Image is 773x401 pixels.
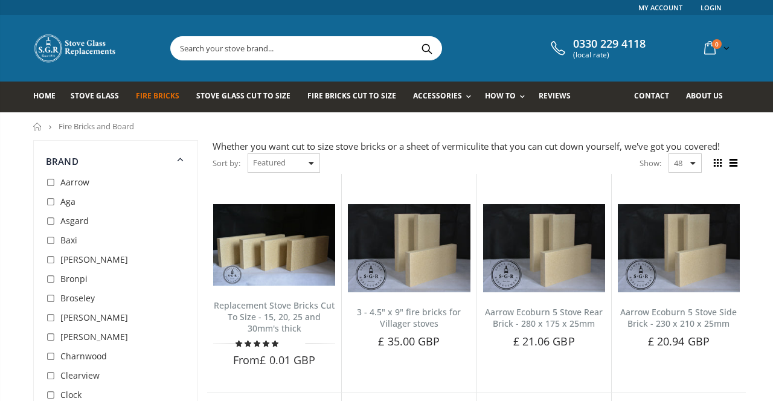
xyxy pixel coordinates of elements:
span: Asgard [60,215,89,226]
div: Whether you want cut to size stove bricks or a sheet of vermiculite that you can cut down yoursel... [213,140,740,153]
span: Bronpi [60,273,88,284]
a: Stove Glass [71,82,128,112]
a: About us [686,82,732,112]
a: 0330 229 4118 (local rate) [548,37,646,59]
span: Brand [46,155,79,167]
span: £ 0.01 GBP [260,353,315,367]
span: (local rate) [573,51,646,59]
input: Search your stove brand... [171,37,577,60]
span: Reviews [539,91,571,101]
span: 0330 229 4118 [573,37,646,51]
span: Contact [634,91,669,101]
span: Broseley [60,292,95,304]
span: Sort by: [213,153,240,174]
span: [PERSON_NAME] [60,312,128,323]
a: Replacement Stove Bricks Cut To Size - 15, 20, 25 and 30mm's thick [214,300,335,334]
a: Contact [634,82,678,112]
span: 4.78 stars [236,339,280,348]
img: Aarrow Ecoburn 5 Stove Rear Brick [483,204,605,292]
span: List view [726,156,740,170]
img: Replacement Stove Bricks Cut To Size - 15, 20, 25 and 30mm's thick [213,204,335,286]
span: Fire Bricks and Board [59,121,134,132]
img: Stove Glass Replacement [33,33,118,63]
a: Home [33,123,42,130]
span: From [233,353,315,367]
span: 0 [712,39,722,49]
span: How To [485,91,516,101]
img: 3 - 4.5" x 9" fire bricks for Villager stoves [348,204,470,292]
a: Aarrow Ecoburn 5 Stove Rear Brick - 280 x 175 x 25mm [485,306,603,329]
a: Reviews [539,82,580,112]
span: [PERSON_NAME] [60,331,128,342]
span: £ 20.94 GBP [648,334,710,348]
a: Fire Bricks [136,82,188,112]
img: Aarrow Ecoburn 5 Stove Side Brick [618,204,740,292]
span: Clearview [60,370,100,381]
span: Fire Bricks [136,91,179,101]
span: Aga [60,196,75,207]
span: About us [686,91,723,101]
span: £ 21.06 GBP [513,334,575,348]
a: Fire Bricks Cut To Size [307,82,405,112]
a: Home [33,82,65,112]
a: How To [485,82,531,112]
span: Stove Glass [71,91,119,101]
span: Accessories [413,91,462,101]
a: 3 - 4.5" x 9" fire bricks for Villager stoves [357,306,461,329]
span: Charnwood [60,350,107,362]
span: Show: [640,153,661,173]
span: Fire Bricks Cut To Size [307,91,396,101]
span: Baxi [60,234,77,246]
span: Home [33,91,56,101]
span: [PERSON_NAME] [60,254,128,265]
a: Stove Glass Cut To Size [196,82,299,112]
button: Search [413,37,440,60]
span: Clock [60,389,82,400]
a: Aarrow Ecoburn 5 Stove Side Brick - 230 x 210 x 25mm [620,306,737,329]
span: £ 35.00 GBP [378,334,440,348]
span: Aarrow [60,176,89,188]
span: Stove Glass Cut To Size [196,91,290,101]
a: 0 [699,36,732,60]
a: Accessories [413,82,477,112]
span: Grid view [711,156,724,170]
